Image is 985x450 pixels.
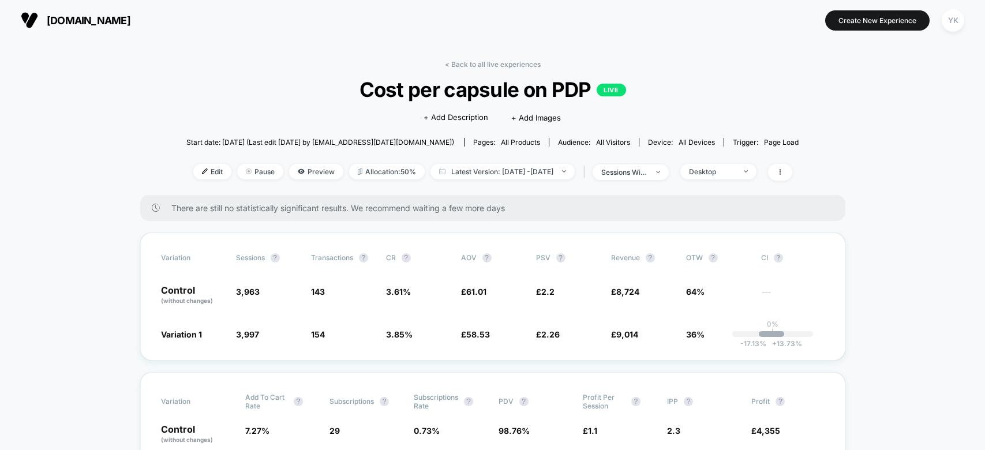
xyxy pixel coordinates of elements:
button: ? [380,397,389,406]
span: 2.26 [541,329,560,339]
button: YK [938,9,968,32]
span: Subscriptions [329,397,374,406]
span: PSV [536,253,550,262]
span: 2.2 [541,287,555,297]
span: 7.27 % [245,426,269,436]
span: 1.1 [588,426,597,436]
span: 36% [686,329,705,339]
button: ? [646,253,655,262]
span: (without changes) [161,297,213,304]
span: Device: [639,138,724,147]
span: £ [536,287,555,297]
span: 3.61 % [386,287,411,297]
span: [DOMAIN_NAME] [47,14,130,27]
span: 29 [329,426,340,436]
span: 3,963 [236,287,260,297]
span: Profit Per Session [583,393,626,410]
img: calendar [439,168,445,174]
span: -17.13 % [740,339,766,348]
div: sessions with impression [601,168,647,177]
span: Edit [193,164,231,179]
button: ? [631,397,641,406]
div: Trigger: [733,138,799,147]
button: ? [482,253,492,262]
span: + Add Description [424,112,488,123]
span: Revenue [611,253,640,262]
span: Variation [161,393,224,410]
span: Variation [161,253,224,262]
img: edit [202,168,208,174]
span: Add To Cart Rate [245,393,288,410]
img: rebalance [358,168,362,175]
span: £ [461,329,490,339]
span: 8,724 [616,287,639,297]
img: end [656,171,660,173]
span: Profit [751,397,770,406]
span: £ [583,426,597,436]
img: end [562,170,566,172]
span: 58.53 [466,329,490,339]
span: 2.3 [667,426,680,436]
span: 3.85 % [386,329,413,339]
span: 13.73 % [766,339,802,348]
span: Allocation: 50% [349,164,425,179]
span: All Visitors [596,138,630,147]
span: £ [461,287,486,297]
span: | [580,164,593,181]
span: £ [751,426,780,436]
span: £ [611,287,639,297]
span: 154 [311,329,325,339]
div: Pages: [473,138,540,147]
span: AOV [461,253,477,262]
button: ? [402,253,411,262]
span: Subscriptions Rate [414,393,458,410]
span: IPP [667,397,678,406]
span: 61.01 [466,287,486,297]
button: ? [709,253,718,262]
p: | [771,328,774,337]
span: + Add Images [511,113,561,122]
button: ? [556,253,565,262]
span: OTW [686,253,750,262]
span: 143 [311,287,325,297]
span: Page Load [764,138,799,147]
span: Start date: [DATE] (Last edit [DATE] by [EMAIL_ADDRESS][DATE][DOMAIN_NAME]) [186,138,454,147]
button: ? [684,397,693,406]
span: CI [761,253,825,262]
button: ? [774,253,783,262]
div: Audience: [558,138,630,147]
span: There are still no statistically significant results. We recommend waiting a few more days [171,203,822,213]
button: Create New Experience [825,10,930,31]
span: 3,997 [236,329,259,339]
p: Control [161,425,234,444]
span: CR [386,253,396,262]
span: Latest Version: [DATE] - [DATE] [430,164,575,179]
span: (without changes) [161,436,213,443]
button: ? [294,397,303,406]
span: --- [761,288,825,305]
a: < Back to all live experiences [445,60,541,69]
button: ? [519,397,529,406]
div: YK [942,9,964,32]
img: end [744,170,748,172]
span: 64% [686,287,705,297]
span: 98.76 % [499,426,530,436]
span: + [772,339,777,348]
span: £ [536,329,560,339]
p: 0% [767,320,778,328]
button: ? [776,397,785,406]
img: end [246,168,252,174]
span: Transactions [311,253,353,262]
span: all products [501,138,540,147]
span: all devices [679,138,715,147]
span: Variation 1 [161,329,202,339]
button: ? [359,253,368,262]
span: 9,014 [616,329,638,339]
span: 4,355 [756,426,780,436]
span: 0.73 % [414,426,440,436]
img: Visually logo [21,12,38,29]
span: PDV [499,397,514,406]
span: Preview [289,164,343,179]
p: Control [161,286,224,305]
button: ? [271,253,280,262]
